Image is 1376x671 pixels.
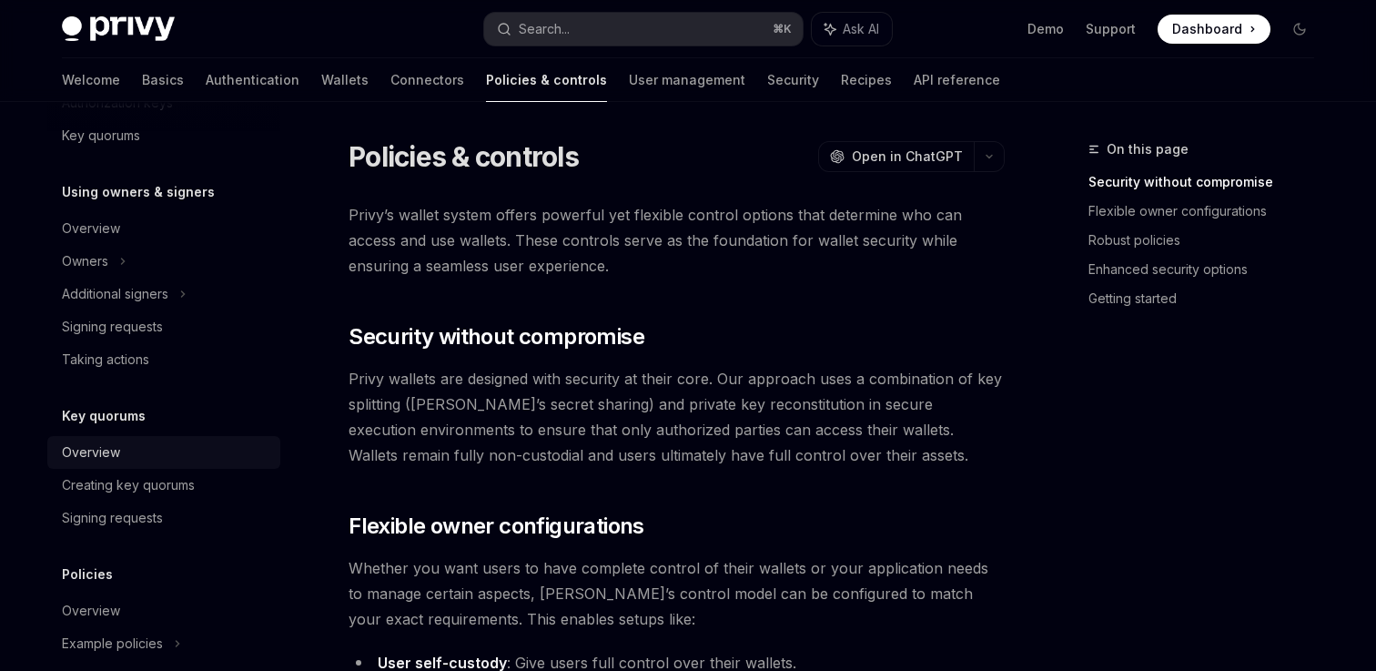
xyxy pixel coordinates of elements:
[843,20,879,38] span: Ask AI
[62,283,168,305] div: Additional signers
[62,181,215,203] h5: Using owners & signers
[349,555,1005,632] span: Whether you want users to have complete control of their wallets or your application needs to man...
[1088,226,1329,255] a: Robust policies
[1158,15,1270,44] a: Dashboard
[47,212,280,245] a: Overview
[841,58,892,102] a: Recipes
[62,125,140,147] div: Key quorums
[767,58,819,102] a: Security
[62,405,146,427] h5: Key quorums
[349,202,1005,279] span: Privy’s wallet system offers powerful yet flexible control options that determine who can access ...
[349,512,644,541] span: Flexible owner configurations
[349,140,579,173] h1: Policies & controls
[62,16,175,42] img: dark logo
[47,595,280,627] a: Overview
[390,58,464,102] a: Connectors
[47,343,280,376] a: Taking actions
[62,564,113,585] h5: Policies
[519,18,570,40] div: Search...
[62,474,195,496] div: Creating key quorums
[62,316,163,338] div: Signing requests
[1088,197,1329,226] a: Flexible owner configurations
[1086,20,1136,38] a: Support
[773,22,792,36] span: ⌘ K
[1088,168,1329,197] a: Security without compromise
[62,507,163,529] div: Signing requests
[1172,20,1242,38] span: Dashboard
[914,58,1000,102] a: API reference
[349,366,1005,468] span: Privy wallets are designed with security at their core. Our approach uses a combination of key sp...
[62,633,163,655] div: Example policies
[812,13,892,46] button: Ask AI
[47,436,280,469] a: Overview
[62,442,120,463] div: Overview
[818,141,974,172] button: Open in ChatGPT
[62,349,149,371] div: Taking actions
[1088,255,1329,284] a: Enhanced security options
[62,250,108,272] div: Owners
[47,119,280,152] a: Key quorums
[62,600,120,622] div: Overview
[62,218,120,239] div: Overview
[142,58,184,102] a: Basics
[852,147,963,166] span: Open in ChatGPT
[206,58,299,102] a: Authentication
[349,322,644,351] span: Security without compromise
[1107,138,1189,160] span: On this page
[47,502,280,534] a: Signing requests
[484,13,803,46] button: Search...⌘K
[47,469,280,502] a: Creating key quorums
[1088,284,1329,313] a: Getting started
[486,58,607,102] a: Policies & controls
[62,58,120,102] a: Welcome
[47,310,280,343] a: Signing requests
[1285,15,1314,44] button: Toggle dark mode
[321,58,369,102] a: Wallets
[1027,20,1064,38] a: Demo
[629,58,745,102] a: User management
